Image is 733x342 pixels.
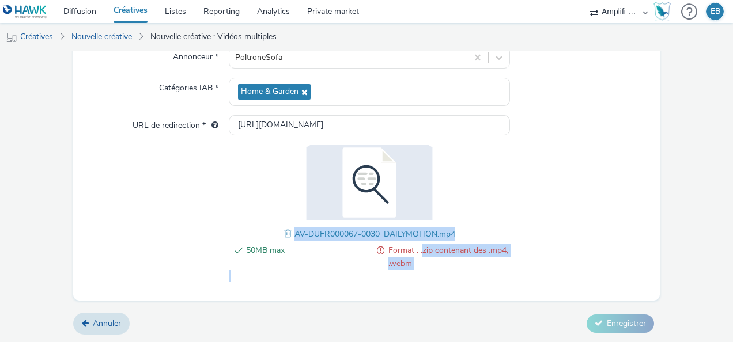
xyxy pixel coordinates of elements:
a: Annuler [73,313,130,335]
a: Nouvelle créative [66,23,138,51]
img: undefined Logo [3,5,47,19]
span: Enregistrer [607,318,646,329]
a: Nouvelle créative : Vidéos multiples [145,23,282,51]
a: Hawk Academy [653,2,675,21]
span: Format : .zip contenant des .mp4, .webm [388,244,510,270]
span: 50MB max [246,244,368,270]
span: AV-DUFR000067-0030_DAILYMOTION.mp4 [294,229,455,240]
img: Hawk Academy [653,2,671,21]
label: Catégories IAB * [154,78,223,94]
img: mobile [6,32,17,43]
span: Annuler [93,318,121,329]
input: url... [229,115,510,135]
label: URL de redirection * [128,115,223,131]
button: Enregistrer [587,314,654,333]
span: Home & Garden [241,87,299,97]
label: Annonceur * [168,47,223,63]
img: AV-DUFR000067-0030_DAILYMOTION.mp4 [294,145,444,220]
div: L'URL de redirection sera utilisée comme URL de validation avec certains SSP et ce sera l'URL de ... [206,120,218,131]
div: EB [711,3,720,20]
